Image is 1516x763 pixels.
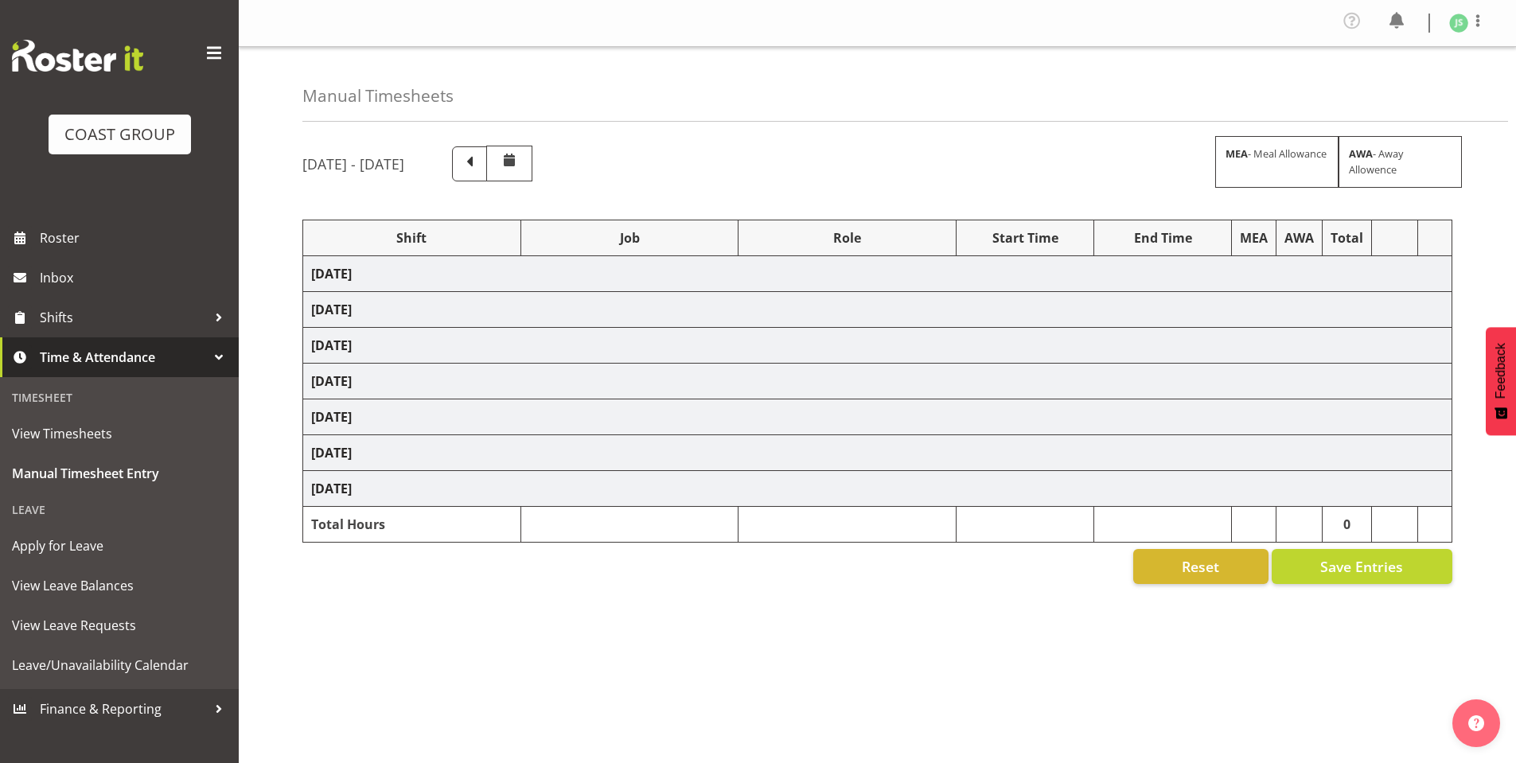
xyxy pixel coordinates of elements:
[1339,136,1462,187] div: - Away Allowence
[1494,343,1508,399] span: Feedback
[1102,228,1223,247] div: End Time
[1284,228,1314,247] div: AWA
[64,123,175,146] div: COAST GROUP
[4,454,235,493] a: Manual Timesheet Entry
[40,345,207,369] span: Time & Attendance
[303,399,1452,435] td: [DATE]
[529,228,731,247] div: Job
[4,566,235,605] a: View Leave Balances
[4,381,235,414] div: Timesheet
[40,697,207,721] span: Finance & Reporting
[1349,146,1373,161] strong: AWA
[303,328,1452,364] td: [DATE]
[1320,556,1403,577] span: Save Entries
[311,228,512,247] div: Shift
[1323,507,1372,543] td: 0
[4,605,235,645] a: View Leave Requests
[303,507,521,543] td: Total Hours
[746,228,948,247] div: Role
[303,364,1452,399] td: [DATE]
[303,292,1452,328] td: [DATE]
[1468,715,1484,731] img: help-xxl-2.png
[302,155,404,173] h5: [DATE] - [DATE]
[303,256,1452,292] td: [DATE]
[965,228,1085,247] div: Start Time
[4,526,235,566] a: Apply for Leave
[1226,146,1248,161] strong: MEA
[12,422,227,446] span: View Timesheets
[40,306,207,329] span: Shifts
[12,534,227,558] span: Apply for Leave
[1240,228,1268,247] div: MEA
[12,653,227,677] span: Leave/Unavailability Calendar
[1331,228,1363,247] div: Total
[40,226,231,250] span: Roster
[12,574,227,598] span: View Leave Balances
[1182,556,1219,577] span: Reset
[4,414,235,454] a: View Timesheets
[1215,136,1339,187] div: - Meal Allowance
[12,613,227,637] span: View Leave Requests
[1486,327,1516,435] button: Feedback - Show survey
[4,493,235,526] div: Leave
[4,645,235,685] a: Leave/Unavailability Calendar
[1133,549,1269,584] button: Reset
[12,461,227,485] span: Manual Timesheet Entry
[303,471,1452,507] td: [DATE]
[40,266,231,290] span: Inbox
[12,40,143,72] img: Rosterit website logo
[1272,549,1452,584] button: Save Entries
[302,87,454,105] h4: Manual Timesheets
[1449,14,1468,33] img: john-sharpe1182.jpg
[303,435,1452,471] td: [DATE]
